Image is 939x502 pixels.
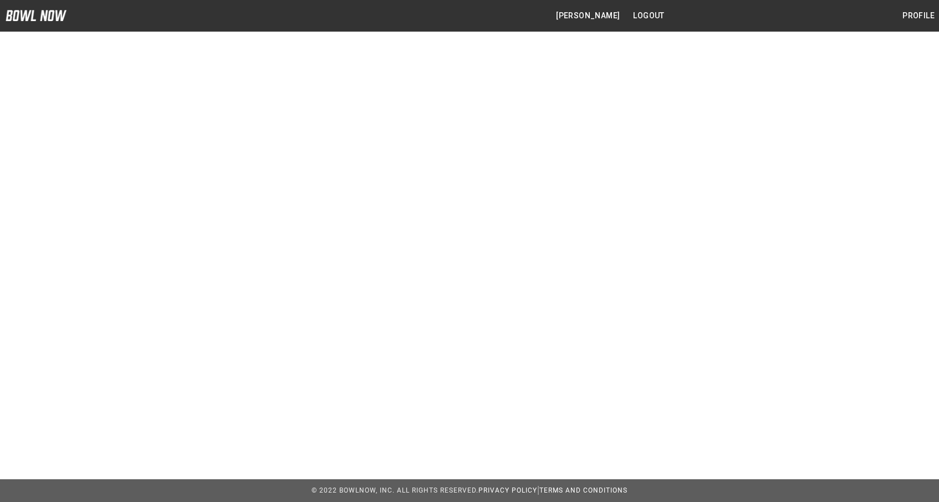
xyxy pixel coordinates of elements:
[629,6,668,26] button: Logout
[539,486,627,494] a: Terms and Conditions
[6,10,67,21] img: logo
[312,486,478,494] span: © 2022 BowlNow, Inc. All Rights Reserved.
[552,6,624,26] button: [PERSON_NAME]
[898,6,939,26] button: Profile
[478,486,537,494] a: Privacy Policy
